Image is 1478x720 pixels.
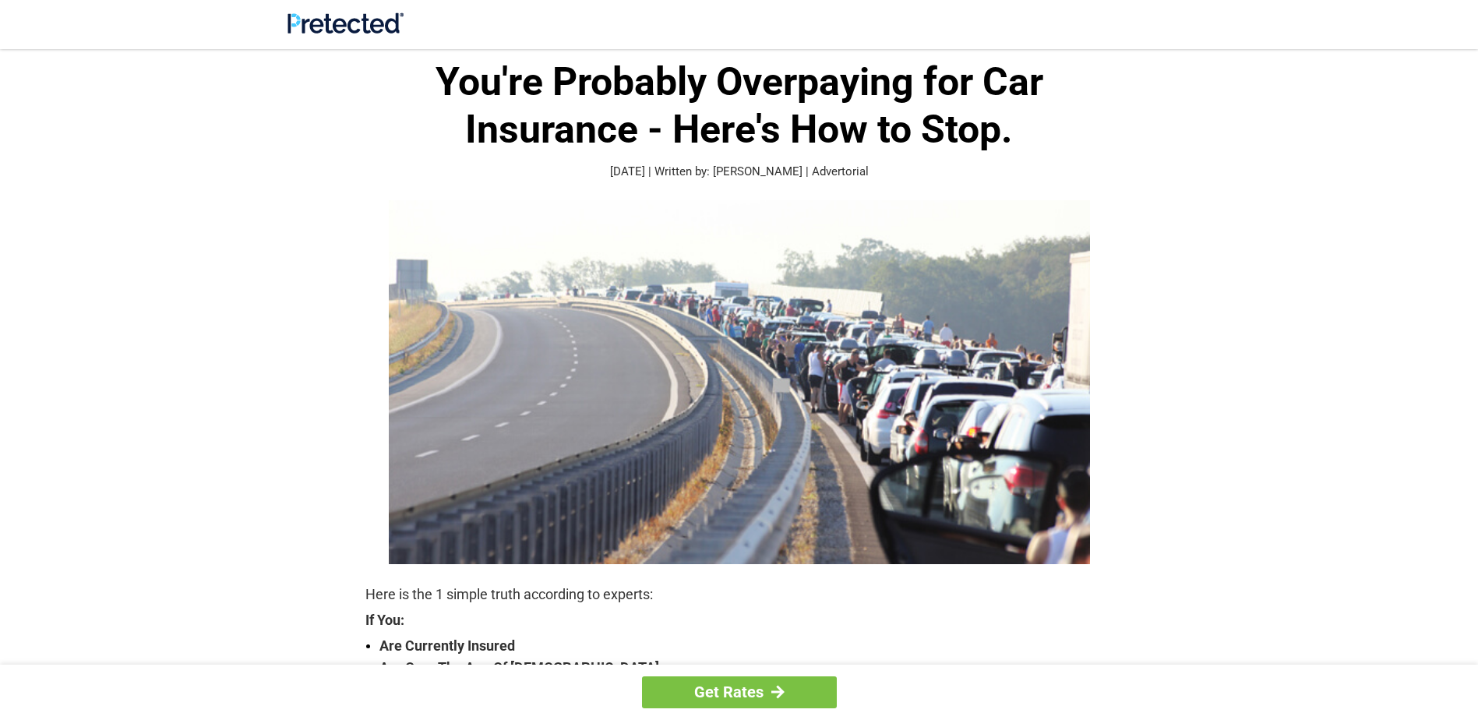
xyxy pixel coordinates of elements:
[365,58,1113,154] h1: You're Probably Overpaying for Car Insurance - Here's How to Stop.
[287,12,404,34] img: Site Logo
[379,657,1113,679] strong: Are Over The Age Of [DEMOGRAPHIC_DATA]
[365,584,1113,605] p: Here is the 1 simple truth according to experts:
[365,613,1113,627] strong: If You:
[379,635,1113,657] strong: Are Currently Insured
[642,676,837,708] a: Get Rates
[287,22,404,37] a: Site Logo
[365,163,1113,181] p: [DATE] | Written by: [PERSON_NAME] | Advertorial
